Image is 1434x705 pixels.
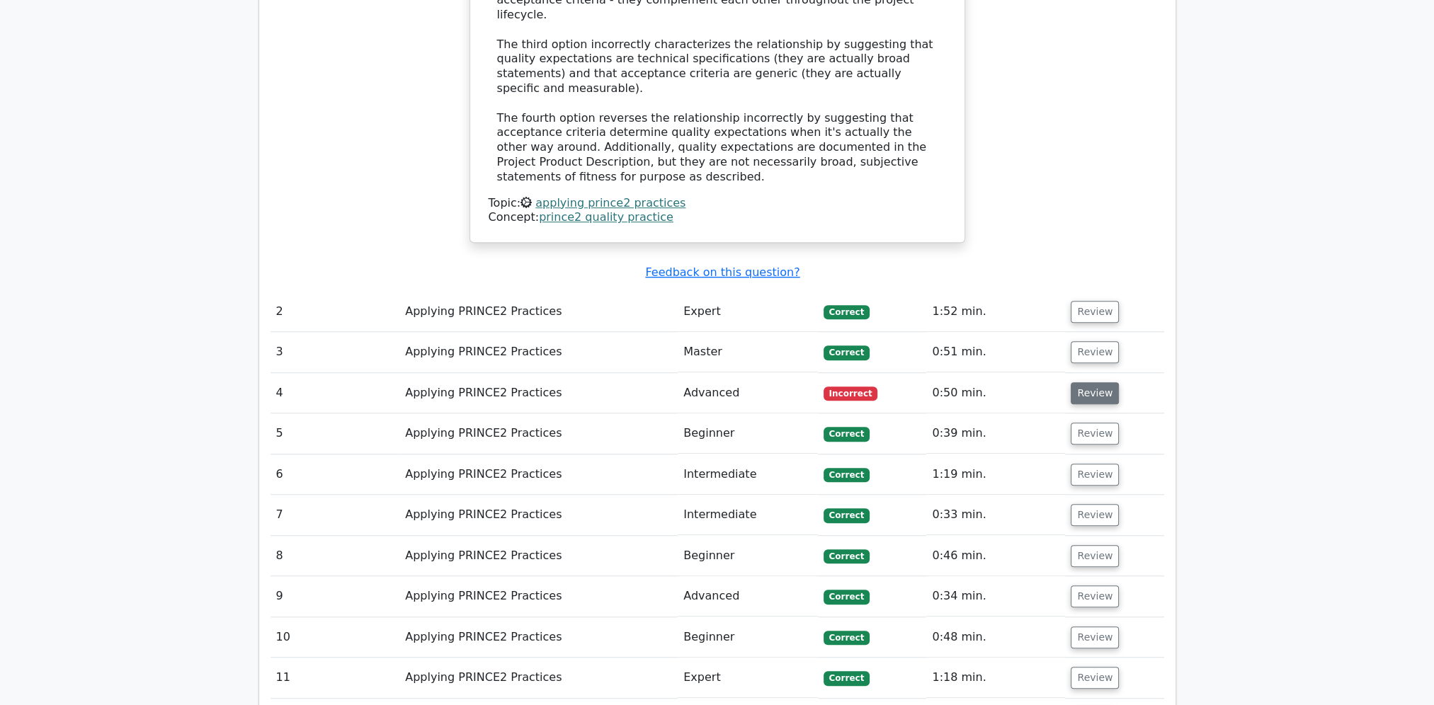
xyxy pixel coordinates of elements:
[678,617,817,658] td: Beginner
[824,345,870,360] span: Correct
[1071,464,1119,486] button: Review
[271,658,400,698] td: 11
[678,576,817,617] td: Advanced
[678,495,817,535] td: Intermediate
[926,658,1065,698] td: 1:18 min.
[271,292,400,332] td: 2
[926,292,1065,332] td: 1:52 min.
[399,536,678,576] td: Applying PRINCE2 Practices
[1071,667,1119,689] button: Review
[399,292,678,332] td: Applying PRINCE2 Practices
[399,658,678,698] td: Applying PRINCE2 Practices
[926,332,1065,372] td: 0:51 min.
[399,617,678,658] td: Applying PRINCE2 Practices
[678,536,817,576] td: Beginner
[271,413,400,454] td: 5
[271,495,400,535] td: 7
[1071,341,1119,363] button: Review
[1071,585,1119,607] button: Review
[824,631,870,645] span: Correct
[535,196,685,210] a: applying prince2 practices
[489,210,946,225] div: Concept:
[1071,423,1119,445] button: Review
[824,386,878,401] span: Incorrect
[678,454,817,495] td: Intermediate
[926,495,1065,535] td: 0:33 min.
[645,265,799,279] a: Feedback on this question?
[678,373,817,413] td: Advanced
[399,495,678,535] td: Applying PRINCE2 Practices
[824,305,870,319] span: Correct
[926,454,1065,495] td: 1:19 min.
[1071,504,1119,526] button: Review
[678,292,817,332] td: Expert
[824,549,870,563] span: Correct
[399,413,678,454] td: Applying PRINCE2 Practices
[271,454,400,495] td: 6
[678,332,817,372] td: Master
[271,332,400,372] td: 3
[399,373,678,413] td: Applying PRINCE2 Practices
[399,576,678,617] td: Applying PRINCE2 Practices
[926,576,1065,617] td: 0:34 min.
[926,536,1065,576] td: 0:46 min.
[824,508,870,522] span: Correct
[1071,626,1119,648] button: Review
[824,671,870,685] span: Correct
[1071,382,1119,404] button: Review
[1071,545,1119,567] button: Review
[678,413,817,454] td: Beginner
[271,576,400,617] td: 9
[926,617,1065,658] td: 0:48 min.
[271,617,400,658] td: 10
[1071,301,1119,323] button: Review
[824,590,870,604] span: Correct
[399,454,678,495] td: Applying PRINCE2 Practices
[399,332,678,372] td: Applying PRINCE2 Practices
[678,658,817,698] td: Expert
[489,196,946,211] div: Topic:
[271,373,400,413] td: 4
[539,210,673,224] a: prince2 quality practice
[926,413,1065,454] td: 0:39 min.
[824,468,870,482] span: Correct
[926,373,1065,413] td: 0:50 min.
[824,427,870,441] span: Correct
[271,536,400,576] td: 8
